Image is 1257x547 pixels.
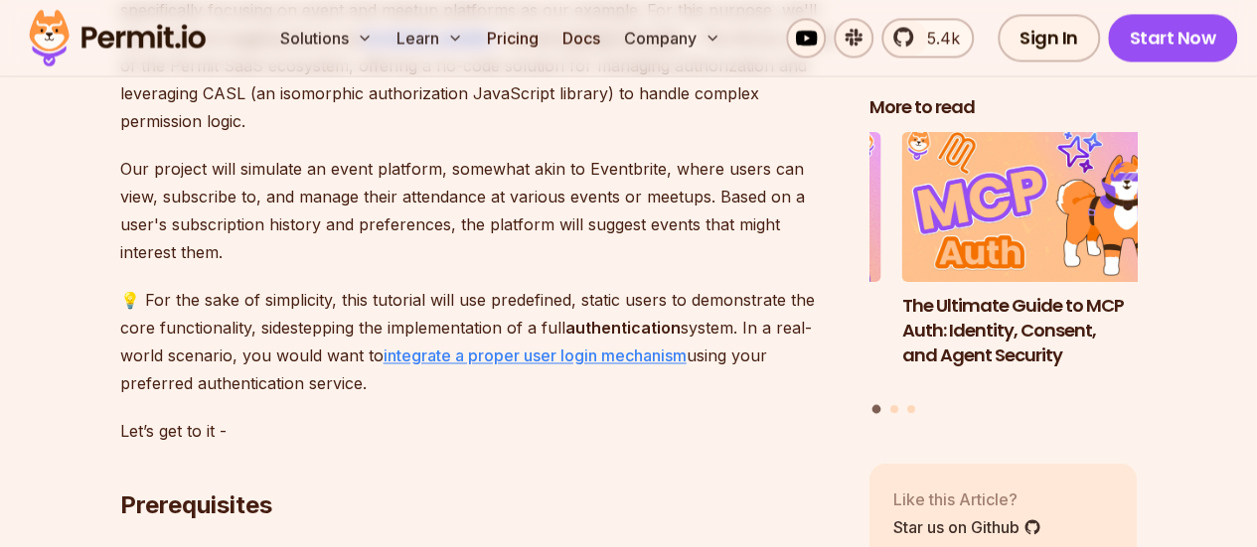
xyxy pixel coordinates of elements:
p: Our project will simulate an event platform, somewhat akin to Eventbrite, where users can view, s... [120,155,838,266]
div: Posts [869,132,1138,417]
li: 3 of 3 [613,132,881,393]
img: Human-in-the-Loop for AI Agents: Best Practices, Frameworks, Use Cases, and Demo [613,132,881,283]
h3: Human-in-the-Loop for AI Agents: Best Practices, Frameworks, Use Cases, and Demo [613,294,881,392]
button: Solutions [272,18,381,58]
h2: More to read [869,95,1138,120]
a: The Ultimate Guide to MCP Auth: Identity, Consent, and Agent SecurityThe Ultimate Guide to MCP Au... [902,132,1171,393]
strong: authentication [565,318,681,338]
button: Go to slide 1 [872,405,881,414]
button: Learn [389,18,471,58]
a: integrate a proper user login mechanism [384,345,687,365]
img: The Ultimate Guide to MCP Auth: Identity, Consent, and Agent Security [902,132,1171,283]
span: 5.4k [915,26,960,50]
p: 💡 For the sake of simplicity, this tutorial will use predefined, static users to demonstrate the ... [120,286,838,397]
a: Start Now [1108,14,1238,62]
button: Company [616,18,728,58]
h3: The Ultimate Guide to MCP Auth: Identity, Consent, and Agent Security [902,294,1171,367]
a: Docs [554,18,608,58]
li: 1 of 3 [902,132,1171,393]
a: Pricing [479,18,547,58]
button: Go to slide 2 [890,405,898,413]
a: 5.4k [881,18,974,58]
p: Like this Article? [893,487,1041,511]
h2: Prerequisites [120,409,838,520]
button: Go to slide 3 [907,405,915,413]
a: Sign In [998,14,1100,62]
a: Star us on Github [893,515,1041,539]
p: Let’s get to it - [120,417,838,445]
img: Permit logo [20,4,215,71]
